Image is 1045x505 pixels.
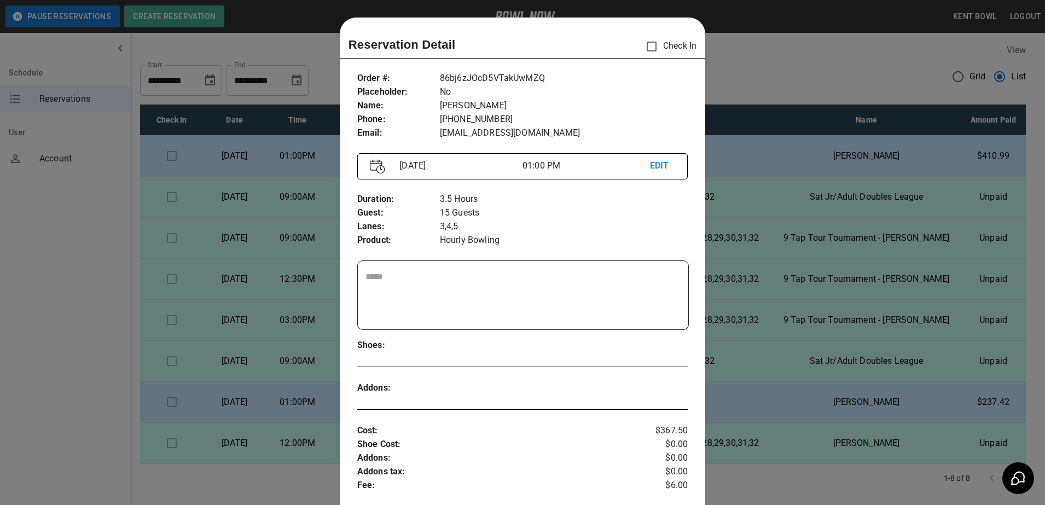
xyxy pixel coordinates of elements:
p: 86bj6zJOcD5VTakUwMZQ [440,72,688,85]
p: 01:00 PM [522,159,650,172]
p: Cost : [357,424,633,438]
p: Fee : [357,479,633,492]
p: Hourly Bowling [440,234,688,247]
p: [DATE] [395,159,522,172]
p: Duration : [357,193,440,206]
p: 15 Guests [440,206,688,220]
p: Addons : [357,381,440,395]
p: No [440,85,688,99]
img: Vector [370,159,385,174]
p: [PERSON_NAME] [440,99,688,113]
p: Placeholder : [357,85,440,99]
p: Phone : [357,113,440,126]
p: 3.5 Hours [440,193,688,206]
p: $0.00 [632,438,688,451]
p: Addons tax : [357,465,633,479]
p: $6.00 [632,479,688,492]
p: [EMAIL_ADDRESS][DOMAIN_NAME] [440,126,688,140]
p: Shoe Cost : [357,438,633,451]
p: Name : [357,99,440,113]
p: Email : [357,126,440,140]
p: Shoes : [357,339,440,352]
p: Order # : [357,72,440,85]
p: $367.50 [632,424,688,438]
p: $0.00 [632,451,688,465]
p: 3,4,5 [440,220,688,234]
p: Check In [640,35,696,58]
p: EDIT [650,159,676,173]
p: Addons : [357,451,633,465]
p: Lanes : [357,220,440,234]
p: [PHONE_NUMBER] [440,113,688,126]
p: $0.00 [632,465,688,479]
p: Product : [357,234,440,247]
p: Guest : [357,206,440,220]
p: Reservation Detail [349,36,456,54]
